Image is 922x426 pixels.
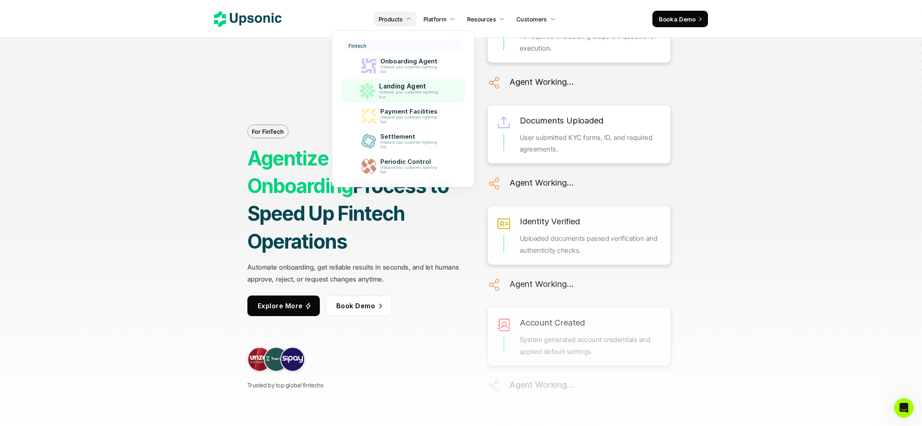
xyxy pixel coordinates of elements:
[520,316,585,330] h6: Account Created
[344,54,463,77] a: Onboarding AgentOnboard your customers lightning fast
[341,79,465,103] a: Landing AgentOnboard your customers lightning fast
[520,132,662,156] p: User submitted KYC forms, ID, and required agreements.
[520,30,662,54] p: All required onboarding steps are queued for execution.
[247,174,452,253] strong: Process to Speed Up Fintech Operations
[379,15,403,23] p: Products
[894,398,914,418] iframe: Intercom live chat
[424,15,447,23] p: Platform
[336,300,375,312] p: Book Demo
[247,296,320,316] a: Explore More
[510,176,574,190] h6: Agent Working...
[344,155,463,178] a: Periodic ControlOnboard your customers lightning fast
[258,300,303,312] p: Explore More
[344,130,463,153] a: SettlementOnboard your customers lightning fast
[380,58,441,65] p: Onboarding Agent
[510,277,574,291] h6: Agent Working...
[520,334,662,358] p: System generated account credentials and applied default settings.
[380,115,440,124] p: Onboard your customers lightning fast
[349,43,366,49] p: Fintech
[326,296,392,316] a: Book Demo
[520,214,580,228] h6: Identity Verified
[380,65,440,74] p: Onboard your customers lightning fast
[510,378,574,392] h6: Agent Working...
[467,15,496,23] p: Resources
[380,108,441,115] p: Payment Facilities
[659,15,696,23] p: Book a Demo
[520,114,603,128] h6: Documents Uploaded
[379,83,442,91] p: Landing Agent
[510,75,574,89] h6: Agent Working...
[520,233,662,256] p: Uploaded documents passed verification and authenticity checks.
[247,263,461,283] strong: Automate onboarding, get reliable results in seconds, and let humans approve, reject, or request ...
[379,90,442,99] p: Onboard your customers lightning fast
[380,133,441,140] p: Settlement
[374,12,417,26] a: Products
[247,380,324,390] p: Trusted by top global fintechs
[380,140,440,149] p: Onboard your customers lightning fast
[344,105,463,128] a: Payment FacilitiesOnboard your customers lightning fast
[517,15,547,23] p: Customers
[380,158,441,165] p: Periodic Control
[380,165,440,175] p: Onboard your customers lightning fast
[247,146,353,198] strong: Agentize Onboarding
[252,127,284,136] p: For FinTech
